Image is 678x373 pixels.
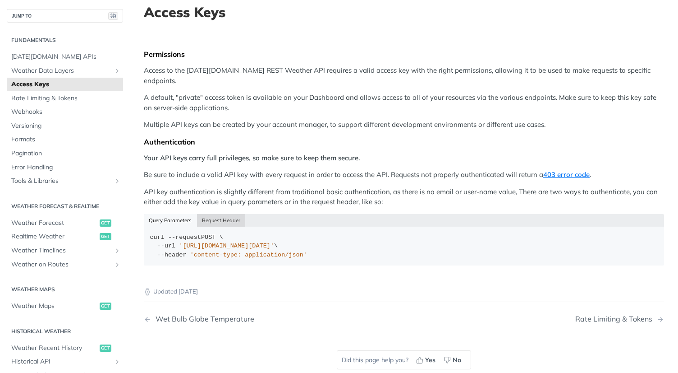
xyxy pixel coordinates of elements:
div: POST \ \ [150,233,658,260]
span: Weather Timelines [11,246,111,255]
p: Be sure to include a valid API key with every request in order to access the API. Requests not pr... [144,170,664,180]
a: Weather Forecastget [7,216,123,230]
a: Next Page: Rate Limiting & Tokens [575,315,664,323]
span: Weather on Routes [11,260,111,269]
a: Previous Page: Wet Bulb Globe Temperature [144,315,367,323]
div: Did this page help you? [337,350,471,369]
span: ⌘/ [108,12,118,20]
button: Show subpages for Weather Data Layers [114,67,121,75]
span: Yes [425,355,435,365]
span: get [100,233,111,240]
span: Tools & Libraries [11,177,111,186]
span: --header [157,252,187,258]
p: Access to the [DATE][DOMAIN_NAME] REST Weather API requires a valid access key with the right per... [144,65,664,86]
a: Realtime Weatherget [7,230,123,243]
h2: Historical Weather [7,327,123,336]
span: get [100,345,111,352]
a: Error Handling [7,161,123,174]
span: Weather Recent History [11,344,97,353]
h2: Fundamentals [7,36,123,44]
a: [DATE][DOMAIN_NAME] APIs [7,50,123,64]
span: Realtime Weather [11,232,97,241]
span: Versioning [11,121,121,131]
span: No [453,355,461,365]
a: Tools & LibrariesShow subpages for Tools & Libraries [7,174,123,188]
span: get [100,219,111,227]
a: Historical APIShow subpages for Historical API [7,355,123,368]
span: Formats [11,135,121,144]
a: Weather TimelinesShow subpages for Weather Timelines [7,244,123,257]
span: --url [157,242,176,249]
p: Updated [DATE] [144,287,664,296]
h1: Access Keys [144,4,664,20]
span: Weather Data Layers [11,66,111,75]
button: JUMP TO⌘/ [7,9,123,23]
a: Webhooks [7,105,123,119]
span: Weather Forecast [11,219,97,228]
strong: Your API keys carry full privileges, so make sure to keep them secure. [144,154,360,162]
a: Weather on RoutesShow subpages for Weather on Routes [7,258,123,271]
span: --request [168,234,201,241]
a: Weather Mapsget [7,299,123,313]
button: Request Header [197,214,246,227]
span: Weather Maps [11,302,97,311]
div: Permissions [144,50,664,59]
a: Weather Recent Historyget [7,341,123,355]
span: Rate Limiting & Tokens [11,94,121,103]
span: Historical API [11,357,111,366]
nav: Pagination Controls [144,306,664,332]
button: Yes [413,353,440,367]
button: Show subpages for Weather on Routes [114,261,121,268]
div: Authentication [144,137,664,146]
a: Weather Data LayersShow subpages for Weather Data Layers [7,64,123,78]
span: Error Handling [11,163,121,172]
a: Access Keys [7,78,123,91]
button: No [440,353,466,367]
p: Multiple API keys can be created by your account manager, to support different development enviro... [144,120,664,130]
span: curl [150,234,165,241]
span: get [100,303,111,310]
span: '[URL][DOMAIN_NAME][DATE]' [179,242,274,249]
button: Show subpages for Weather Timelines [114,247,121,254]
p: A default, "private" access token is available on your Dashboard and allows access to all of your... [144,93,664,113]
span: Pagination [11,149,121,158]
span: Webhooks [11,107,121,117]
span: [DATE][DOMAIN_NAME] APIs [11,52,121,61]
p: API key authentication is slightly different from traditional basic authentication, as there is n... [144,187,664,207]
a: Rate Limiting & Tokens [7,92,123,105]
a: Pagination [7,147,123,160]
h2: Weather Forecast & realtime [7,202,123,210]
div: Rate Limiting & Tokens [575,315,657,323]
span: 'content-type: application/json' [190,252,307,258]
button: Show subpages for Historical API [114,358,121,365]
span: Access Keys [11,80,121,89]
button: Show subpages for Tools & Libraries [114,177,121,185]
div: Wet Bulb Globe Temperature [151,315,254,323]
h2: Weather Maps [7,285,123,294]
a: Formats [7,133,123,146]
a: Versioning [7,119,123,133]
a: 403 error code [543,170,590,179]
